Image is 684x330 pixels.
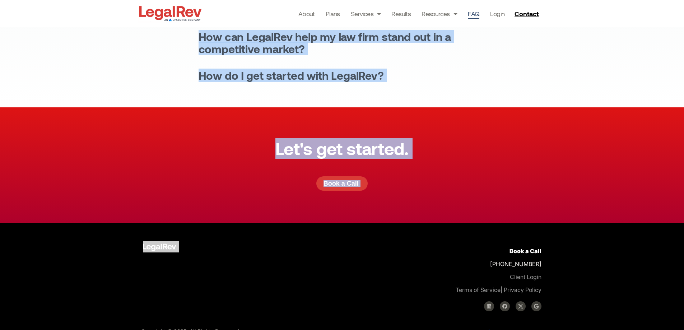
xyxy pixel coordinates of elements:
[422,9,457,19] a: Resources
[468,9,479,19] a: FAQ
[275,140,408,157] h3: Let's get started.
[351,9,381,19] a: Services
[490,9,504,19] a: Login
[504,286,541,293] a: Privacy Policy
[199,31,486,55] summary: How can LegalRev help my law firm stand out in a competitive market?
[316,176,368,191] a: Book a Call
[324,180,359,187] span: Book a Call
[456,286,501,293] a: Terms of Service
[298,9,505,19] nav: Menu
[391,9,411,19] a: Results
[351,245,541,296] p: [PHONE_NUMBER]
[512,8,543,19] a: Contact
[515,10,539,17] span: Contact
[510,273,541,280] a: Client Login
[456,286,502,293] span: |
[326,9,340,19] a: Plans
[199,69,486,82] summary: How do I get started with LegalRev?
[509,247,541,255] a: Book a Call
[199,69,384,82] div: How do I get started with LegalRev?
[298,9,315,19] a: About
